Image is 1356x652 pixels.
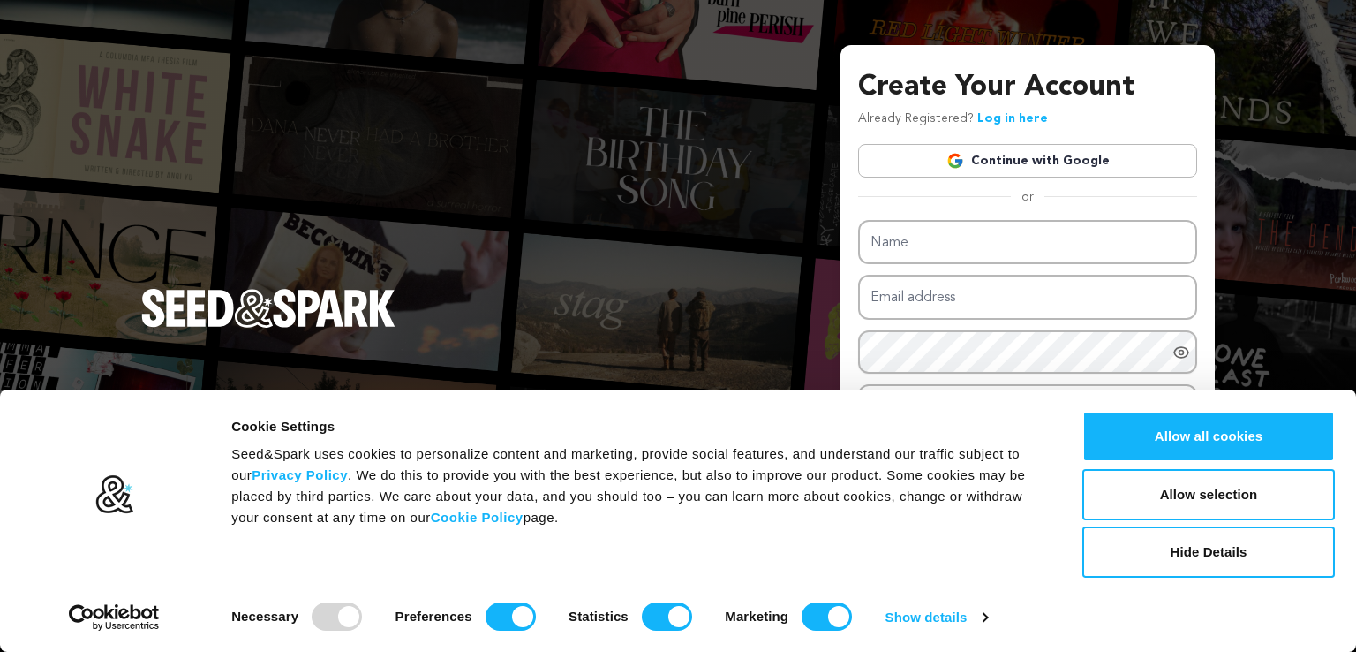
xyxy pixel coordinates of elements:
[569,609,629,624] strong: Statistics
[141,289,395,328] img: Seed&Spark Logo
[231,416,1043,437] div: Cookie Settings
[395,609,472,624] strong: Preferences
[1082,411,1335,462] button: Allow all cookies
[946,152,964,170] img: Google logo
[858,275,1197,320] input: Email address
[858,66,1197,109] h3: Create Your Account
[230,595,231,596] legend: Consent Selection
[858,144,1197,178] a: Continue with Google
[141,289,395,363] a: Seed&Spark Homepage
[858,109,1048,130] p: Already Registered?
[977,112,1048,125] a: Log in here
[1172,344,1190,361] a: Show password as plain text. Warning: this will display your password on the screen.
[431,510,524,525] a: Cookie Policy
[252,467,348,482] a: Privacy Policy
[858,220,1197,265] input: Name
[231,609,298,624] strong: Necessary
[725,609,788,624] strong: Marketing
[885,604,988,631] a: Show details
[1082,527,1335,578] button: Hide Details
[1082,469,1335,520] button: Allow selection
[94,474,134,515] img: logo
[1011,188,1044,206] span: or
[231,444,1043,528] div: Seed&Spark uses cookies to personalize content and marketing, provide social features, and unders...
[37,604,192,631] a: Usercentrics Cookiebot - opens in a new window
